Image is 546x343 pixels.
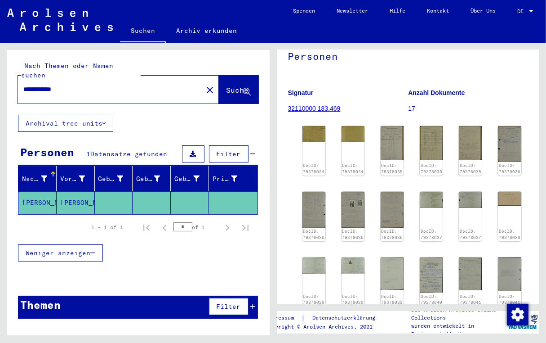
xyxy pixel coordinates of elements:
a: DocID: 79378041 [460,294,481,305]
mat-icon: close [204,85,215,95]
div: | [266,313,386,323]
a: DocID: 79378034 [342,163,364,174]
div: Themen [20,297,61,313]
a: DocID: 79378036 [303,229,324,240]
button: Previous page [155,218,173,236]
b: Anzahl Dokumente [408,89,465,96]
div: 1 – 1 of 1 [92,223,123,231]
p: wurden entwickelt in Partnerschaft mit [411,322,506,338]
span: Weniger anzeigen [26,249,90,257]
div: Geburtsdatum [174,174,200,184]
img: 002.jpg [302,192,325,228]
img: 004.jpg [381,192,404,228]
div: Nachname [22,171,58,186]
img: 001.jpg [459,257,482,290]
a: Archiv erkunden [166,20,248,41]
img: 003.jpg [342,192,364,228]
img: 001.jpg [498,192,521,206]
img: 001.jpg [302,257,325,274]
mat-header-cell: Geburtsdatum [171,166,209,191]
div: Prisoner # [213,174,238,184]
p: Copyright © Arolsen Archives, 2021 [266,323,386,331]
img: 002.jpg [342,126,364,142]
a: DocID: 79378037 [421,229,442,240]
mat-cell: [PERSON_NAME] [57,192,95,214]
span: Filter [217,150,241,158]
img: 002.jpg [498,257,521,291]
a: Suchen [120,20,166,43]
b: Signatur [288,89,314,96]
button: First page [138,218,155,236]
div: Nachname [22,174,47,184]
a: DocID: 79378039 [342,294,364,305]
button: Suche [219,76,258,104]
a: Datenschutzerklärung [305,313,386,323]
div: Geburt‏ [136,174,160,184]
a: DocID: 79378040 [421,294,442,305]
mat-label: Nach Themen oder Namen suchen [21,62,113,79]
a: DocID: 79378039 [381,294,403,305]
img: 001.jpg [420,192,443,208]
mat-header-cell: Nachname [18,166,57,191]
div: Vorname [60,171,97,186]
button: Archival tree units [18,115,113,132]
div: Geburtsdatum [174,171,211,186]
a: DocID: 79378036 [381,229,403,240]
span: Datensätze gefunden [90,150,167,158]
div: Personen [20,144,74,160]
div: Zustimmung ändern [506,303,528,325]
button: Clear [201,81,219,99]
button: Weniger anzeigen [18,244,103,262]
button: Filter [209,145,249,162]
div: Geburtsname [98,171,135,186]
img: Zustimmung ändern [507,304,528,325]
span: 1 [86,150,90,158]
a: DocID: 79378039 [303,294,324,305]
a: DocID: 79378034 [303,163,324,174]
span: Suche [226,86,249,95]
div: of 1 [173,223,218,231]
mat-cell: [PERSON_NAME] [18,192,57,214]
img: 002.jpg [459,192,482,208]
p: Die Arolsen Archives Online-Collections [411,306,506,322]
a: DocID: 79378036 [342,229,364,240]
a: DocID: 79378038 [499,229,520,240]
mat-header-cell: Prisoner # [209,166,257,191]
a: DocID: 79378041 [499,294,520,305]
img: 002.jpg [420,126,443,160]
img: Arolsen_neg.svg [7,9,113,31]
a: DocID: 79378035 [421,163,442,174]
div: Geburtsname [98,174,124,184]
span: DE [517,8,527,14]
mat-header-cell: Vorname [57,166,95,191]
img: 001.jpg [381,126,404,160]
a: DocID: 79378035 [381,163,403,174]
div: Geburt‏ [136,171,171,186]
a: DocID: 79378036 [499,163,520,174]
img: 002.jpg [342,257,364,274]
button: Last page [236,218,254,236]
a: DocID: 79378037 [460,229,481,240]
p: 17 [408,104,528,113]
img: 003.jpg [459,126,482,160]
img: 001.jpg [302,126,325,142]
mat-header-cell: Geburtsname [95,166,133,191]
img: 001.jpg [420,257,443,293]
a: DocID: 79378035 [460,163,481,174]
a: 32110000 183.469 [288,105,341,112]
img: 003.jpg [381,257,404,290]
div: Vorname [60,174,85,184]
div: Prisoner # [213,171,249,186]
a: Impressum [266,313,301,323]
img: 001.jpg [498,126,521,162]
span: Filter [217,302,241,311]
button: Next page [218,218,236,236]
button: Filter [209,298,249,315]
mat-header-cell: Geburt‏ [133,166,171,191]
